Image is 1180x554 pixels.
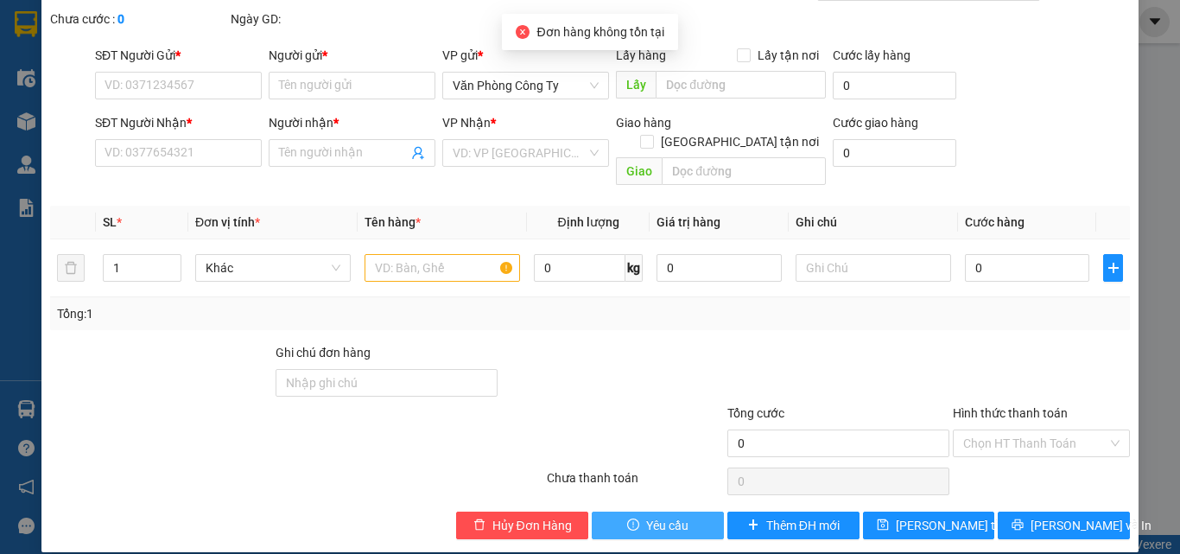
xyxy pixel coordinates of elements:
span: Cước hàng [965,215,1025,229]
span: Văn Phòng Công Ty [453,73,599,99]
span: Khác [206,255,340,281]
span: Lấy hàng [616,48,666,62]
span: [PERSON_NAME] và In [1031,516,1151,535]
span: kg [625,254,643,282]
div: SĐT Người Nhận [95,113,262,132]
input: Cước lấy hàng [833,72,956,99]
input: VD: Bàn, Ghế [365,254,520,282]
span: Tên hàng [365,215,421,229]
div: Tổng: 1 [57,304,457,323]
span: plus [747,519,759,532]
input: Ghi Chú [796,254,951,282]
span: exclamation-circle [627,519,639,532]
label: Cước lấy hàng [833,48,910,62]
span: Lấy [616,71,656,99]
div: Chưa cước : [50,10,227,29]
span: Thêm ĐH mới [766,516,840,535]
button: save[PERSON_NAME] thay đổi [863,512,995,539]
div: VP gửi [442,46,609,65]
span: Tổng cước [727,406,784,420]
span: Yêu cầu [646,516,688,535]
label: Hình thức thanh toán [953,406,1068,420]
span: Hủy Đơn Hàng [492,516,572,535]
button: delete [57,254,85,282]
span: [PERSON_NAME] thay đổi [896,516,1034,535]
span: [GEOGRAPHIC_DATA] tận nơi [654,132,826,151]
span: delete [473,519,485,532]
span: Đơn hàng không tồn tại [536,25,663,39]
button: deleteHủy Đơn Hàng [456,512,588,539]
span: printer [1012,519,1024,532]
span: Lấy tận nơi [751,46,826,65]
div: Người nhận [269,113,435,132]
span: Giao hàng [616,116,671,130]
span: Định lượng [557,215,619,229]
input: Ghi chú đơn hàng [276,369,498,397]
span: plus [1104,261,1122,275]
button: plusThêm ĐH mới [727,512,860,539]
b: 0 [117,12,124,26]
th: Ghi chú [789,206,958,239]
div: SĐT Người Gửi [95,46,262,65]
div: Chưa thanh toán [545,468,726,499]
button: printer[PERSON_NAME] và In [998,512,1130,539]
span: Giao [616,157,662,185]
input: Dọc đường [662,157,826,185]
span: VP Nhận [442,116,491,130]
span: Đơn vị tính [195,215,260,229]
span: SL [103,215,117,229]
span: Giá trị hàng [657,215,720,229]
span: user-add [411,146,425,160]
span: save [877,519,889,532]
label: Cước giao hàng [833,116,918,130]
span: close-circle [516,25,530,39]
button: exclamation-circleYêu cầu [592,512,724,539]
div: Người gửi [269,46,435,65]
label: Ghi chú đơn hàng [276,346,371,360]
button: plus [1103,254,1123,282]
input: Cước giao hàng [833,139,956,167]
input: Dọc đường [656,71,826,99]
div: Ngày GD: [231,10,408,29]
